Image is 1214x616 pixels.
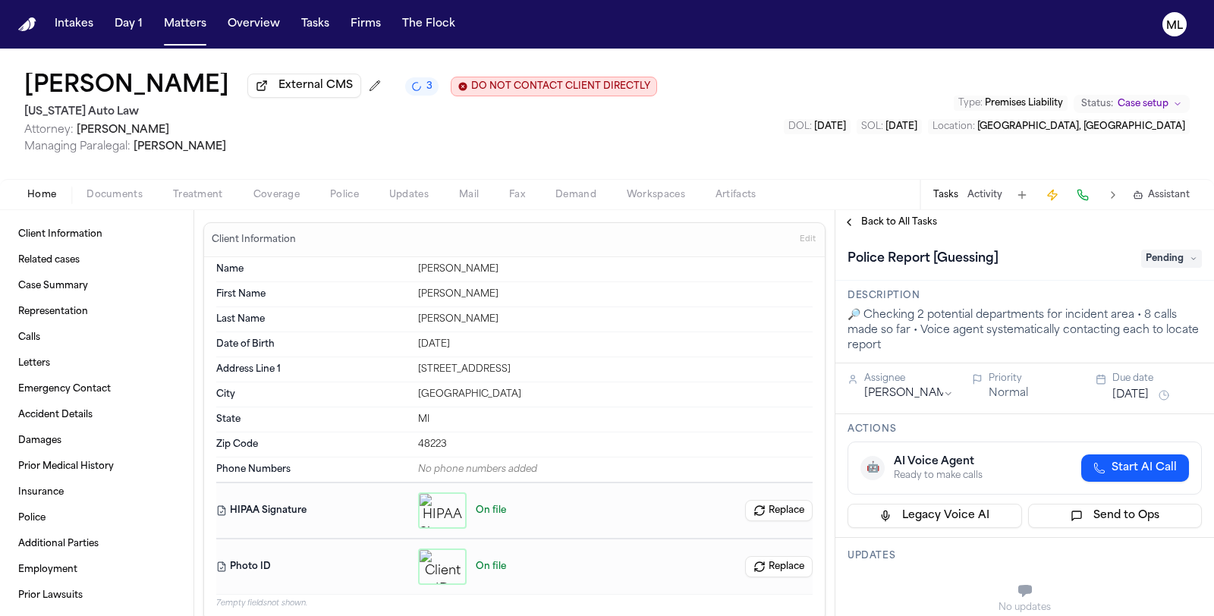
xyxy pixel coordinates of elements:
button: Day 1 [109,11,149,38]
span: Start AI Call [1112,460,1177,476]
dt: Zip Code [216,438,409,451]
span: DO NOT CONTACT CLIENT DIRECTLY [471,80,650,93]
div: [STREET_ADDRESS] [418,363,813,376]
button: Edit [795,228,820,252]
a: Damages [12,429,181,453]
span: Pending [1141,250,1202,268]
span: [PERSON_NAME] [134,141,226,152]
dt: State [216,413,409,426]
div: Due date [1112,372,1202,385]
span: Demand [555,189,596,201]
div: 🔎 Checking 2 potential departments for incident area • 8 calls made so far • Voice agent systemat... [848,308,1202,354]
button: Change status from Case setup [1074,95,1190,113]
div: 48223 [418,438,813,451]
span: Workspaces [627,189,685,201]
h3: Client Information [209,234,299,246]
button: [DATE] [1112,388,1149,403]
button: Edit DOL: 2025-09-14 [784,119,851,134]
div: No updates [848,602,1202,614]
a: Emergency Contact [12,377,181,401]
dt: Name [216,263,409,275]
button: 3 active tasks [405,77,439,96]
dt: Address Line 1 [216,363,409,376]
div: [DATE] [418,338,813,350]
span: Managing Paralegal: [24,141,131,152]
span: On file [476,504,506,517]
dt: First Name [216,288,409,300]
span: Premises Liability [985,99,1063,108]
button: Normal [989,386,1028,401]
button: Edit Type: Premises Liability [954,96,1068,111]
img: Finch Logo [18,17,36,32]
button: Overview [222,11,286,38]
button: Edit Location: Detroit, MI [928,119,1190,134]
span: Phone Numbers [216,464,291,476]
div: Priority [989,372,1078,385]
span: Edit [800,234,816,245]
div: Ready to make calls [894,470,983,482]
h3: Description [848,290,1202,302]
a: Accident Details [12,403,181,427]
button: Activity [967,189,1002,201]
button: Start AI Call [1081,454,1189,482]
span: Fax [509,189,525,201]
button: Intakes [49,11,99,38]
button: Add Task [1011,184,1033,206]
span: [DATE] [814,122,846,131]
dt: Photo ID [216,548,409,585]
a: Client Information [12,222,181,247]
a: Employment [12,558,181,582]
button: Replace [745,500,813,521]
span: Artifacts [716,189,756,201]
button: The Flock [396,11,461,38]
h3: Updates [848,550,1202,562]
dt: City [216,388,409,401]
button: Firms [344,11,387,38]
button: Edit matter name [24,73,229,100]
span: Back to All Tasks [861,216,937,228]
button: Replace [745,556,813,577]
div: No phone numbers added [418,464,813,476]
span: 🤖 [866,460,879,476]
h1: Police Report [Guessing] [841,247,1005,271]
button: Assistant [1133,189,1190,201]
button: Make a Call [1072,184,1093,206]
div: Assignee [864,372,954,385]
span: On file [476,561,506,573]
span: [DATE] [885,122,917,131]
dt: Date of Birth [216,338,409,350]
dt: HIPAA Signature [216,492,409,529]
span: Documents [86,189,143,201]
div: [PERSON_NAME] [418,313,813,325]
span: Mail [459,189,479,201]
a: Representation [12,300,181,324]
span: Home [27,189,56,201]
span: DOL : [788,122,812,131]
h2: [US_STATE] Auto Law [24,103,657,121]
a: Insurance [12,480,181,504]
a: Case Summary [12,274,181,298]
a: Letters [12,351,181,376]
div: AI Voice Agent [894,454,983,470]
button: Legacy Voice AI [848,504,1022,528]
div: MI [418,413,813,426]
a: Police [12,506,181,530]
button: Back to All Tasks [835,216,945,228]
span: Police [330,189,359,201]
span: Treatment [173,189,223,201]
a: Calls [12,325,181,350]
span: Updates [389,189,429,201]
button: Tasks [295,11,335,38]
span: 3 [426,80,432,93]
button: Snooze task [1155,386,1173,404]
h3: Actions [848,423,1202,435]
span: Status: [1081,98,1113,110]
span: Assistant [1148,189,1190,201]
a: Additional Parties [12,532,181,556]
span: SOL : [861,122,883,131]
span: [PERSON_NAME] [77,124,169,136]
button: Matters [158,11,212,38]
